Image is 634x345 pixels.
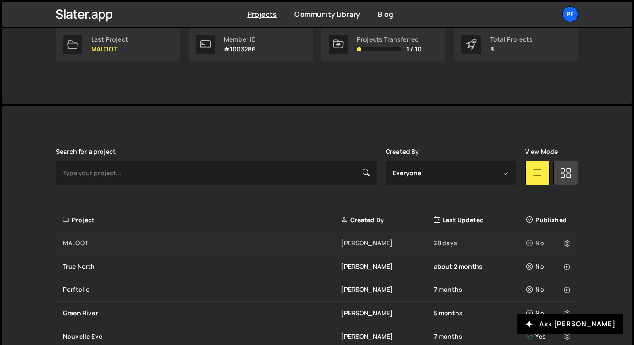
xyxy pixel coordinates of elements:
div: True North [63,262,341,271]
div: Total Projects [490,36,533,43]
p: MALOOT [91,46,128,53]
div: 7 months [434,332,526,341]
div: No [526,309,573,318]
a: Last Project MALOOT [56,27,180,61]
a: Porftolio [PERSON_NAME] 7 months No [56,278,578,302]
p: 8 [490,46,533,53]
div: 28 days [434,239,526,247]
div: about 2 months [434,262,526,271]
label: Search for a project [56,148,116,155]
div: No [526,239,573,247]
div: [PERSON_NAME] [341,262,433,271]
div: Project [63,216,341,224]
a: Green River [PERSON_NAME] 5 months No [56,302,578,325]
div: MALOOT [63,239,341,247]
div: 7 months [434,285,526,294]
div: Last Updated [434,216,526,224]
div: Published [526,216,573,224]
div: No [526,262,573,271]
div: Member ID [224,36,256,43]
div: No [526,285,573,294]
div: 5 months [434,309,526,318]
div: [PERSON_NAME] [341,285,433,294]
a: MALOOT [PERSON_NAME] 28 days No [56,231,578,255]
span: 1 / 10 [406,46,421,53]
p: #1003286 [224,46,256,53]
button: Ask [PERSON_NAME] [517,314,623,334]
a: Community Library [294,9,360,19]
div: Porftolio [63,285,341,294]
div: [PERSON_NAME] [341,239,433,247]
div: [PERSON_NAME] [341,309,433,318]
input: Type your project... [56,161,377,185]
div: Created By [341,216,433,224]
div: [PERSON_NAME] [341,332,433,341]
label: Created By [386,148,419,155]
label: View Mode [525,148,558,155]
a: Blog [378,9,393,19]
a: Pe [562,6,578,22]
div: Green River [63,309,341,318]
div: Last Project [91,36,128,43]
div: Projects Transferred [357,36,421,43]
div: Yes [526,332,573,341]
a: True North [PERSON_NAME] about 2 months No [56,255,578,278]
a: Projects [247,9,277,19]
div: Nouvelle Eve [63,332,341,341]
